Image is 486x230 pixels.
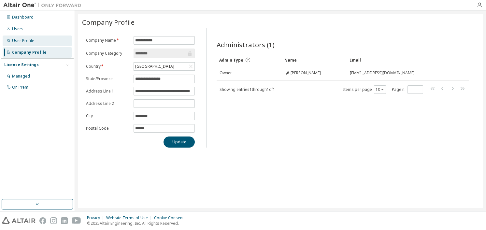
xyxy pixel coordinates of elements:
[154,215,188,221] div: Cookie Consent
[220,87,275,92] span: Showing entries 1 through 1 of 1
[87,221,188,226] p: © 2025 Altair Engineering, Inc. All Rights Reserved.
[86,113,130,119] label: City
[4,62,39,67] div: License Settings
[350,70,415,76] span: [EMAIL_ADDRESS][DOMAIN_NAME]
[106,215,154,221] div: Website Terms of Use
[219,57,243,63] span: Admin Type
[2,217,36,224] img: altair_logo.svg
[39,217,46,224] img: facebook.svg
[12,26,23,32] div: Users
[350,55,451,65] div: Email
[343,85,386,94] span: Items per page
[86,76,130,81] label: State/Province
[220,70,232,76] span: Owner
[72,217,81,224] img: youtube.svg
[87,215,106,221] div: Privacy
[86,126,130,131] label: Postal Code
[164,137,195,148] button: Update
[86,51,130,56] label: Company Category
[61,217,68,224] img: linkedin.svg
[12,50,47,55] div: Company Profile
[86,101,130,106] label: Address Line 2
[134,63,175,70] div: [GEOGRAPHIC_DATA]
[291,70,321,76] span: [PERSON_NAME]
[82,18,135,27] span: Company Profile
[284,55,344,65] div: Name
[12,38,34,43] div: User Profile
[376,87,384,92] button: 10
[134,63,194,70] div: [GEOGRAPHIC_DATA]
[86,89,130,94] label: Address Line 1
[12,15,34,20] div: Dashboard
[3,2,85,8] img: Altair One
[12,74,30,79] div: Managed
[392,85,423,94] span: Page n.
[86,64,130,69] label: Country
[50,217,57,224] img: instagram.svg
[12,85,28,90] div: On Prem
[86,38,130,43] label: Company Name
[217,40,275,49] span: Administrators (1)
